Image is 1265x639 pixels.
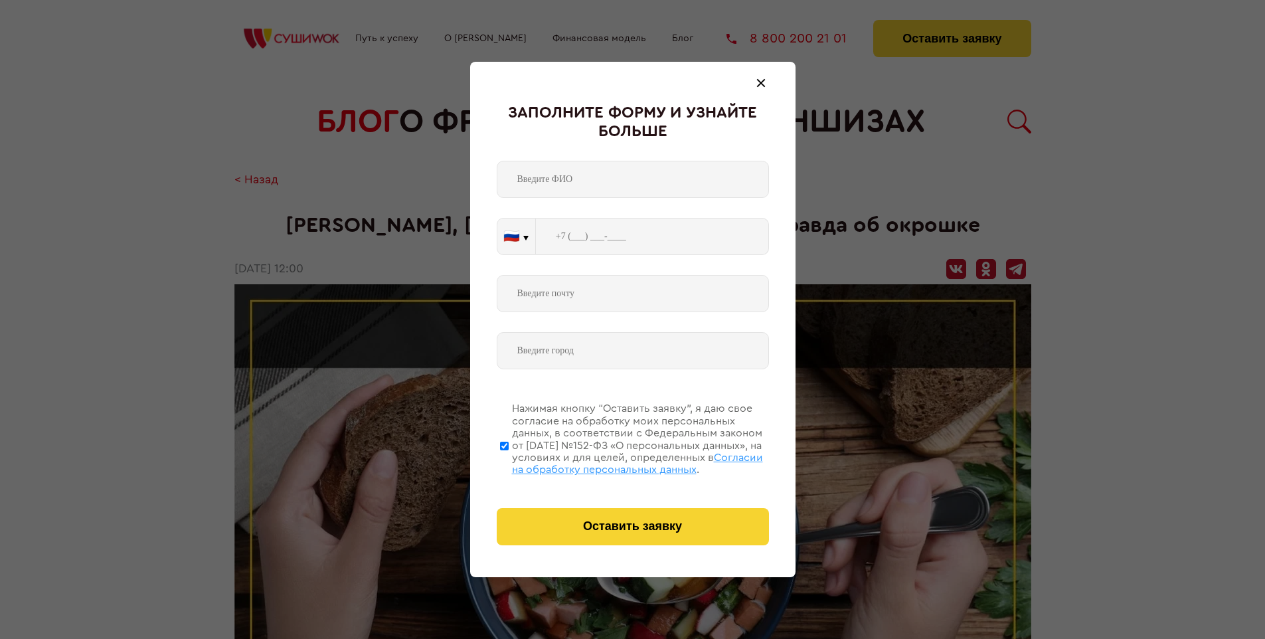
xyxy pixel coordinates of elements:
[497,104,769,141] div: Заполните форму и узнайте больше
[497,219,535,254] button: 🇷🇺
[512,403,769,476] div: Нажимая кнопку “Оставить заявку”, я даю свое согласие на обработку моих персональных данных, в со...
[497,275,769,312] input: Введите почту
[512,452,763,475] span: Согласии на обработку персональных данных
[497,332,769,369] input: Введите город
[497,161,769,198] input: Введите ФИО
[497,508,769,545] button: Оставить заявку
[536,218,769,255] input: +7 (___) ___-____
